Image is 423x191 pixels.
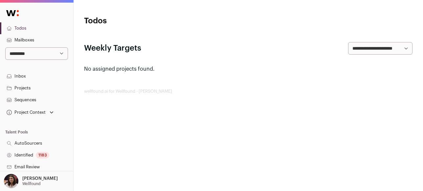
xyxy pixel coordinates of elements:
p: Wellfound [22,181,41,186]
img: Wellfound [3,7,22,20]
h2: Weekly Targets [84,43,141,54]
button: Open dropdown [3,174,59,188]
p: [PERSON_NAME] [22,176,58,181]
img: 13179837-medium_jpg [4,174,18,188]
p: No assigned projects found. [84,65,412,73]
h1: Todos [84,16,193,26]
div: 1183 [36,152,49,158]
footer: wellfound:ai for Wellfound - [PERSON_NAME] [84,89,412,94]
div: Project Context [5,110,46,115]
button: Open dropdown [5,108,55,117]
